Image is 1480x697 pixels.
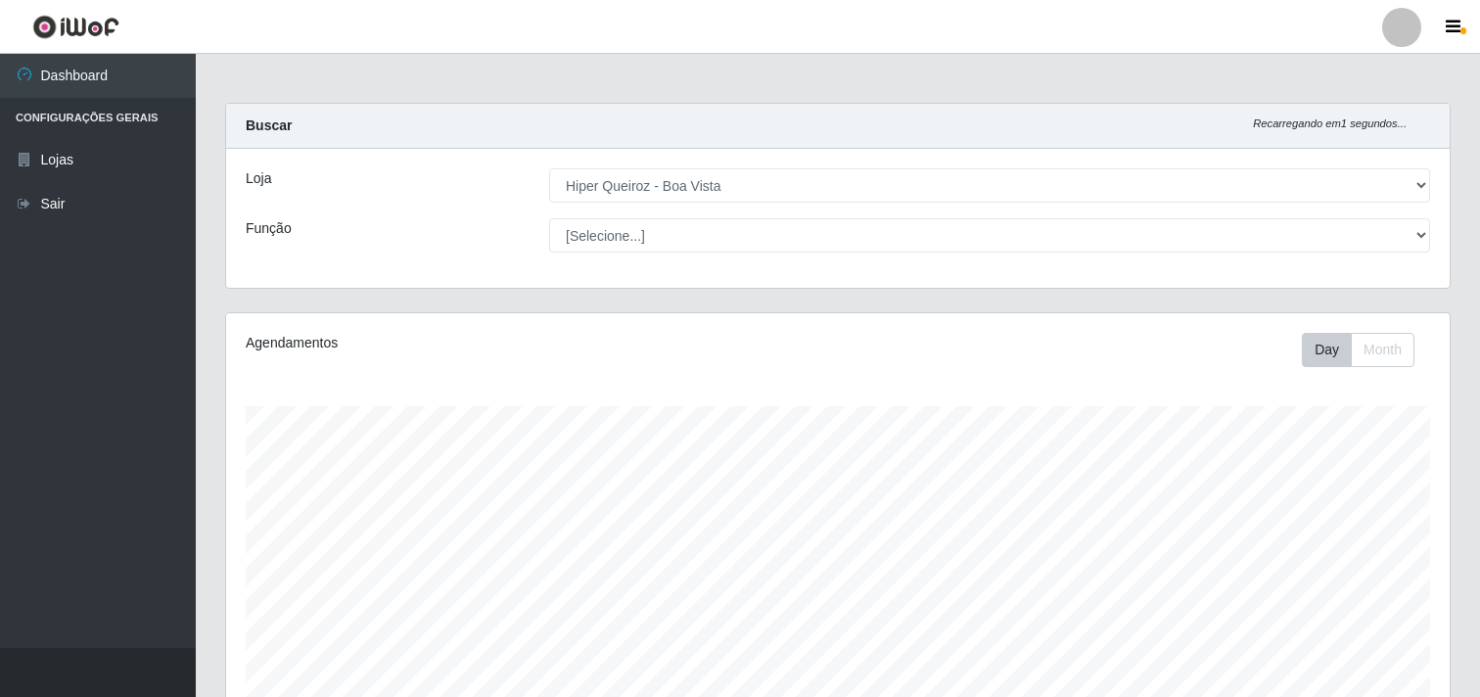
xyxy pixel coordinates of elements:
label: Loja [246,168,271,189]
i: Recarregando em 1 segundos... [1253,117,1407,129]
div: Agendamentos [246,333,722,353]
img: CoreUI Logo [32,15,119,39]
button: Month [1351,333,1414,367]
div: Toolbar with button groups [1302,333,1430,367]
strong: Buscar [246,117,292,133]
div: First group [1302,333,1414,367]
button: Day [1302,333,1352,367]
label: Função [246,218,292,239]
